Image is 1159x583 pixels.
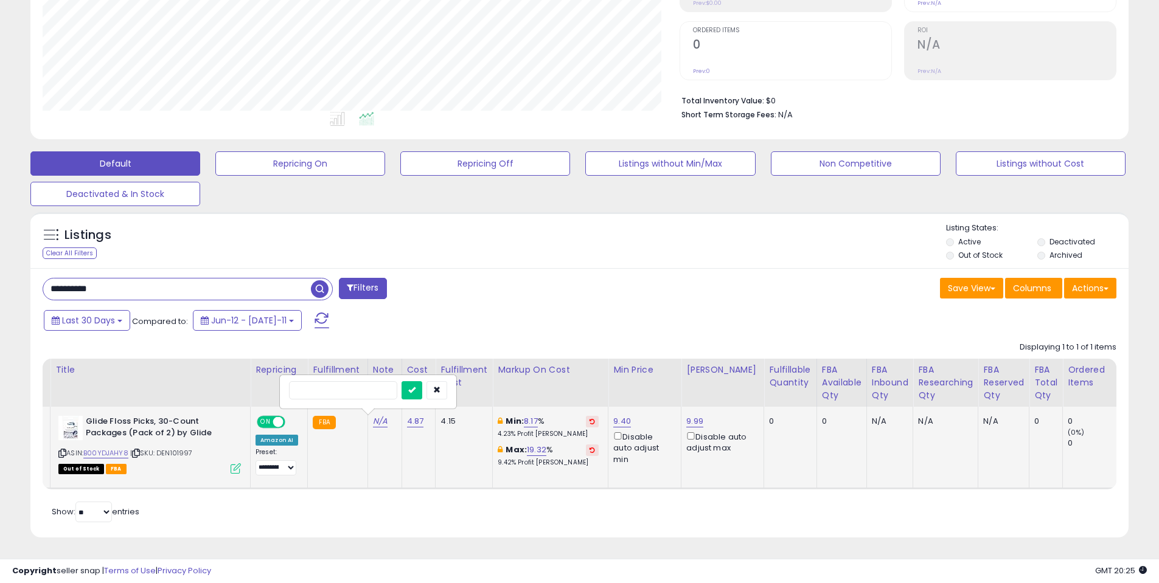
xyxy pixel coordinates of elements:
[778,109,793,120] span: N/A
[493,359,608,407] th: The percentage added to the cost of goods (COGS) that forms the calculator for Min & Max prices.
[1020,342,1116,353] div: Displaying 1 to 1 of 1 items
[58,416,241,472] div: ASIN:
[130,448,193,458] span: | SKU: DEN101997
[193,310,302,331] button: Jun-12 - [DATE]-11
[256,435,298,446] div: Amazon AI
[1068,427,1085,437] small: (0%)
[613,364,676,376] div: Min Price
[956,151,1126,176] button: Listings without Cost
[771,151,941,176] button: Non Competitive
[498,416,599,438] div: %
[1049,236,1095,247] label: Deactivated
[822,416,857,427] div: 0
[983,416,1020,427] div: N/A
[284,417,303,427] span: OFF
[506,444,527,455] b: Max:
[917,38,1116,54] h2: N/A
[917,27,1116,34] span: ROI
[693,67,710,75] small: Prev: 0
[1005,278,1062,298] button: Columns
[585,151,755,176] button: Listings without Min/Max
[400,151,570,176] button: Repricing Off
[158,565,211,576] a: Privacy Policy
[983,364,1024,402] div: FBA Reserved Qty
[946,223,1129,234] p: Listing States:
[958,236,981,247] label: Active
[958,250,1003,260] label: Out of Stock
[527,444,546,456] a: 19.32
[686,415,703,427] a: 9.99
[313,364,362,376] div: Fulfillment
[498,446,503,454] i: This overrides the store level max markup for this listing
[43,247,97,259] div: Clear All Filters
[917,67,941,75] small: Prev: N/A
[1064,278,1116,298] button: Actions
[1068,364,1112,389] div: Ordered Items
[1034,416,1053,427] div: 0
[918,416,969,427] div: N/A
[872,364,908,402] div: FBA inbound Qty
[339,278,386,299] button: Filters
[1049,250,1082,260] label: Archived
[498,444,599,467] div: %
[681,92,1107,107] li: $0
[313,416,335,429] small: FBA
[373,415,388,427] a: N/A
[506,415,524,427] b: Min:
[12,565,57,576] strong: Copyright
[524,415,538,427] a: 8.17
[822,364,861,402] div: FBA Available Qty
[64,227,111,244] h5: Listings
[693,38,891,54] h2: 0
[30,151,200,176] button: Default
[83,448,128,458] a: B00YDJAHY8
[940,278,1003,298] button: Save View
[440,416,483,427] div: 4.15
[1068,416,1117,427] div: 0
[58,464,104,474] span: All listings that are currently out of stock and unavailable for purchase on Amazon
[215,151,385,176] button: Repricing On
[613,415,631,427] a: 9.40
[918,364,973,402] div: FBA Researching Qty
[769,364,811,389] div: Fulfillable Quantity
[55,364,245,376] div: Title
[498,458,599,467] p: 9.42% Profit [PERSON_NAME]
[681,109,776,120] b: Short Term Storage Fees:
[1068,438,1117,449] div: 0
[686,430,754,454] div: Disable auto adjust max
[1095,565,1147,576] span: 2025-08-11 20:25 GMT
[1034,364,1057,402] div: FBA Total Qty
[30,182,200,206] button: Deactivated & In Stock
[498,417,503,425] i: This overrides the store level min markup for this listing
[613,430,672,465] div: Disable auto adjust min
[769,416,807,427] div: 0
[52,506,139,517] span: Show: entries
[686,364,759,376] div: [PERSON_NAME]
[106,464,127,474] span: FBA
[440,364,487,389] div: Fulfillment Cost
[872,416,904,427] div: N/A
[256,364,302,376] div: Repricing
[258,417,273,427] span: ON
[681,95,764,106] b: Total Inventory Value:
[256,448,298,475] div: Preset:
[590,418,595,424] i: Revert to store-level Min Markup
[693,27,891,34] span: Ordered Items
[407,415,424,427] a: 4.87
[1013,282,1051,294] span: Columns
[407,364,431,376] div: Cost
[104,565,156,576] a: Terms of Use
[58,416,83,440] img: 41s5auNN1AL._SL40_.jpg
[373,364,397,376] div: Note
[498,430,599,438] p: 4.23% Profit [PERSON_NAME]
[44,310,130,331] button: Last 30 Days
[498,364,603,376] div: Markup on Cost
[62,314,115,326] span: Last 30 Days
[12,565,211,577] div: seller snap | |
[590,447,595,453] i: Revert to store-level Max Markup
[86,416,234,441] b: Glide Floss Picks, 30-Count Packages (Pack of 2) by Glide
[211,314,287,326] span: Jun-12 - [DATE]-11
[132,316,188,327] span: Compared to:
